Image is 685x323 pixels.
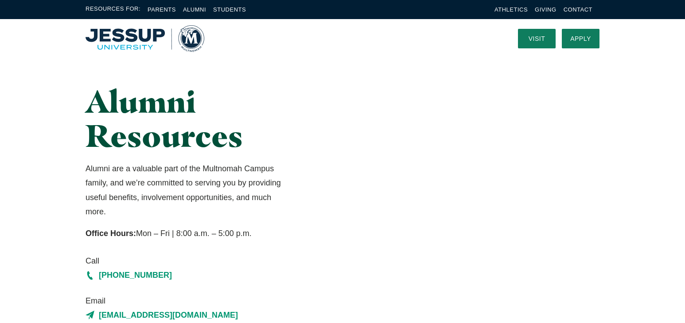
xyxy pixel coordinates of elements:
[86,226,290,240] p: Mon – Fri | 8:00 a.m. – 5:00 p.m.
[86,308,290,322] a: [EMAIL_ADDRESS][DOMAIN_NAME]
[494,6,528,13] a: Athletics
[86,254,290,268] span: Call
[86,268,290,282] a: [PHONE_NUMBER]
[86,84,290,153] h1: Alumni Resources
[86,229,136,238] strong: Office Hours:
[86,4,140,15] span: Resources For:
[86,161,290,219] p: Alumni are a valuable part of the Multnomah Campus family, and we’re committed to serving you by ...
[518,29,556,48] a: Visit
[324,84,599,243] img: Two Graduates Laughing
[564,6,592,13] a: Contact
[213,6,246,13] a: Students
[86,294,290,308] span: Email
[86,25,204,52] img: Multnomah University Logo
[148,6,176,13] a: Parents
[562,29,599,48] a: Apply
[183,6,206,13] a: Alumni
[535,6,557,13] a: Giving
[86,25,204,52] a: Home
